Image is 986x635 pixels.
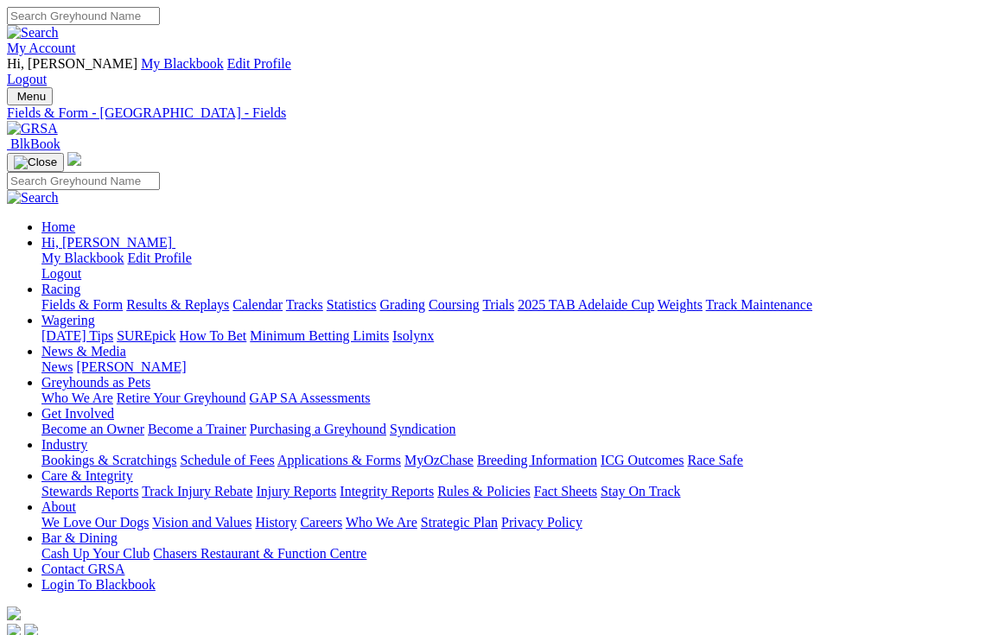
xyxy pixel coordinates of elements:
[421,515,498,530] a: Strategic Plan
[41,235,172,250] span: Hi, [PERSON_NAME]
[7,105,979,121] a: Fields & Form - [GEOGRAPHIC_DATA] - Fields
[67,152,81,166] img: logo-grsa-white.png
[7,72,47,86] a: Logout
[41,499,76,514] a: About
[152,515,251,530] a: Vision and Values
[7,25,59,41] img: Search
[429,297,480,312] a: Coursing
[250,391,371,405] a: GAP SA Assessments
[7,190,59,206] img: Search
[41,344,126,359] a: News & Media
[41,297,123,312] a: Fields & Form
[286,297,323,312] a: Tracks
[41,219,75,234] a: Home
[76,359,186,374] a: [PERSON_NAME]
[41,515,149,530] a: We Love Our Dogs
[327,297,377,312] a: Statistics
[117,328,175,343] a: SUREpick
[180,453,274,467] a: Schedule of Fees
[153,546,366,561] a: Chasers Restaurant & Function Centre
[41,235,175,250] a: Hi, [PERSON_NAME]
[14,156,57,169] img: Close
[277,453,401,467] a: Applications & Forms
[300,515,342,530] a: Careers
[41,375,150,390] a: Greyhounds as Pets
[41,391,979,406] div: Greyhounds as Pets
[7,87,53,105] button: Toggle navigation
[17,90,46,103] span: Menu
[41,359,73,374] a: News
[41,437,87,452] a: Industry
[392,328,434,343] a: Isolynx
[142,484,252,498] a: Track Injury Rebate
[706,297,812,312] a: Track Maintenance
[41,282,80,296] a: Racing
[601,453,684,467] a: ICG Outcomes
[380,297,425,312] a: Grading
[255,515,296,530] a: History
[41,546,149,561] a: Cash Up Your Club
[687,453,742,467] a: Race Safe
[41,577,156,592] a: Login To Blackbook
[41,468,133,483] a: Care & Integrity
[7,56,979,87] div: My Account
[390,422,455,436] a: Syndication
[41,453,979,468] div: Industry
[250,328,389,343] a: Minimum Betting Limits
[41,328,979,344] div: Wagering
[250,422,386,436] a: Purchasing a Greyhound
[658,297,703,312] a: Weights
[482,297,514,312] a: Trials
[41,251,124,265] a: My Blackbook
[534,484,597,498] a: Fact Sheets
[404,453,474,467] a: MyOzChase
[41,313,95,327] a: Wagering
[41,391,113,405] a: Who We Are
[41,266,81,281] a: Logout
[180,328,247,343] a: How To Bet
[601,484,680,498] a: Stay On Track
[7,7,160,25] input: Search
[477,453,597,467] a: Breeding Information
[10,137,60,151] span: BlkBook
[148,422,246,436] a: Become a Trainer
[41,297,979,313] div: Racing
[41,530,118,545] a: Bar & Dining
[41,251,979,282] div: Hi, [PERSON_NAME]
[141,56,224,71] a: My Blackbook
[227,56,291,71] a: Edit Profile
[437,484,531,498] a: Rules & Policies
[41,515,979,530] div: About
[7,153,64,172] button: Toggle navigation
[7,172,160,190] input: Search
[7,121,58,137] img: GRSA
[41,546,979,562] div: Bar & Dining
[41,453,176,467] a: Bookings & Scratchings
[41,484,979,499] div: Care & Integrity
[346,515,417,530] a: Who We Are
[7,137,60,151] a: BlkBook
[117,391,246,405] a: Retire Your Greyhound
[232,297,283,312] a: Calendar
[518,297,654,312] a: 2025 TAB Adelaide Cup
[41,422,144,436] a: Become an Owner
[41,359,979,375] div: News & Media
[41,562,124,576] a: Contact GRSA
[128,251,192,265] a: Edit Profile
[41,406,114,421] a: Get Involved
[41,328,113,343] a: [DATE] Tips
[41,422,979,437] div: Get Involved
[7,56,137,71] span: Hi, [PERSON_NAME]
[7,41,76,55] a: My Account
[7,606,21,620] img: logo-grsa-white.png
[501,515,582,530] a: Privacy Policy
[41,484,138,498] a: Stewards Reports
[256,484,336,498] a: Injury Reports
[126,297,229,312] a: Results & Replays
[340,484,434,498] a: Integrity Reports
